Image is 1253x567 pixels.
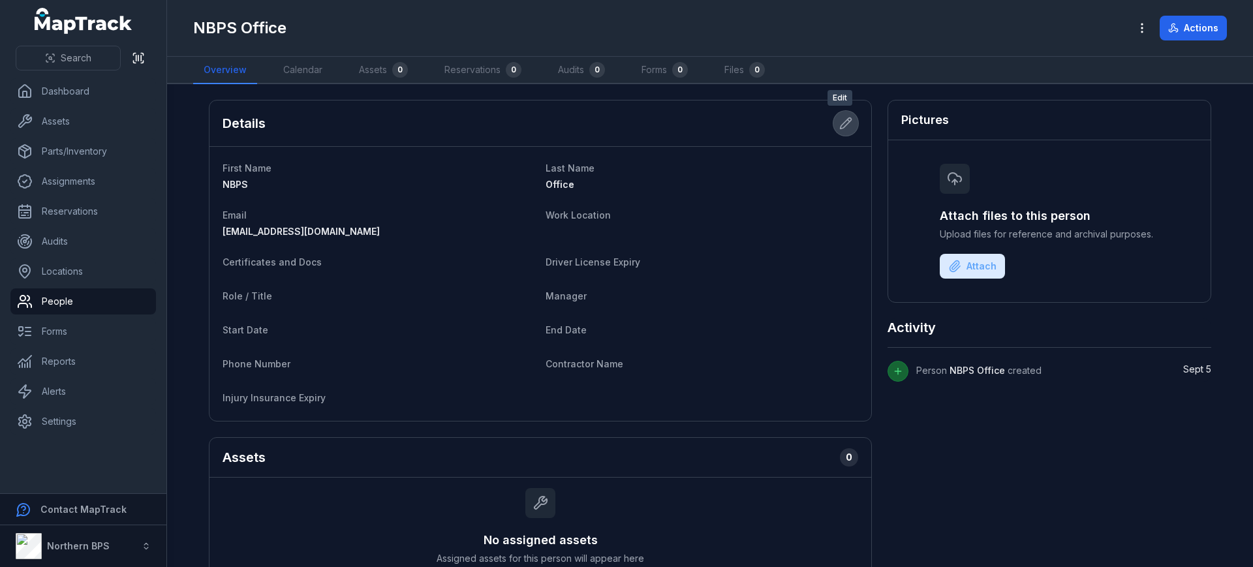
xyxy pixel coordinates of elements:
strong: Contact MapTrack [40,504,127,515]
a: Assets [10,108,156,134]
h3: No assigned assets [484,531,598,549]
h2: Assets [223,448,266,467]
span: End Date [546,324,587,335]
a: Alerts [10,378,156,405]
h3: Pictures [901,111,949,129]
a: Audits0 [548,57,615,84]
span: Person created [916,365,1042,376]
div: 0 [840,448,858,467]
a: Assets0 [348,57,418,84]
span: Office [546,179,574,190]
a: Dashboard [10,78,156,104]
a: Reports [10,348,156,375]
h2: Activity [888,318,936,337]
h2: Details [223,114,266,132]
span: Role / Title [223,290,272,301]
button: Attach [940,254,1005,279]
span: NBPS [223,179,248,190]
div: 0 [672,62,688,78]
button: Actions [1160,16,1227,40]
h1: NBPS Office [193,18,286,38]
button: Search [16,46,121,70]
span: Search [61,52,91,65]
span: Work Location [546,209,611,221]
div: 0 [749,62,765,78]
h3: Attach files to this person [940,207,1159,225]
span: Certificates and Docs [223,256,322,268]
span: Manager [546,290,587,301]
span: Last Name [546,162,595,174]
a: Calendar [273,57,333,84]
a: Reservations [10,198,156,224]
a: Overview [193,57,257,84]
a: Assignments [10,168,156,194]
span: Phone Number [223,358,290,369]
span: Driver License Expiry [546,256,640,268]
span: Upload files for reference and archival purposes. [940,228,1159,241]
span: Sept 5 [1183,363,1211,375]
span: Start Date [223,324,268,335]
span: Edit [828,90,852,106]
time: 9/5/2025, 11:20:06 AM [1183,363,1211,375]
span: Email [223,209,247,221]
span: Contractor Name [546,358,623,369]
a: Forms [10,318,156,345]
div: 0 [392,62,408,78]
a: Reservations0 [434,57,532,84]
a: Forms0 [631,57,698,84]
a: Files0 [714,57,775,84]
a: People [10,288,156,314]
a: Audits [10,228,156,254]
span: Injury Insurance Expiry [223,392,326,403]
a: Settings [10,408,156,435]
span: [EMAIL_ADDRESS][DOMAIN_NAME] [223,226,380,237]
div: 0 [589,62,605,78]
span: First Name [223,162,271,174]
span: Assigned assets for this person will appear here [437,552,644,565]
a: MapTrack [35,8,132,34]
strong: Northern BPS [47,540,110,551]
a: Locations [10,258,156,284]
div: 0 [506,62,521,78]
a: Parts/Inventory [10,138,156,164]
span: NBPS Office [950,365,1005,376]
